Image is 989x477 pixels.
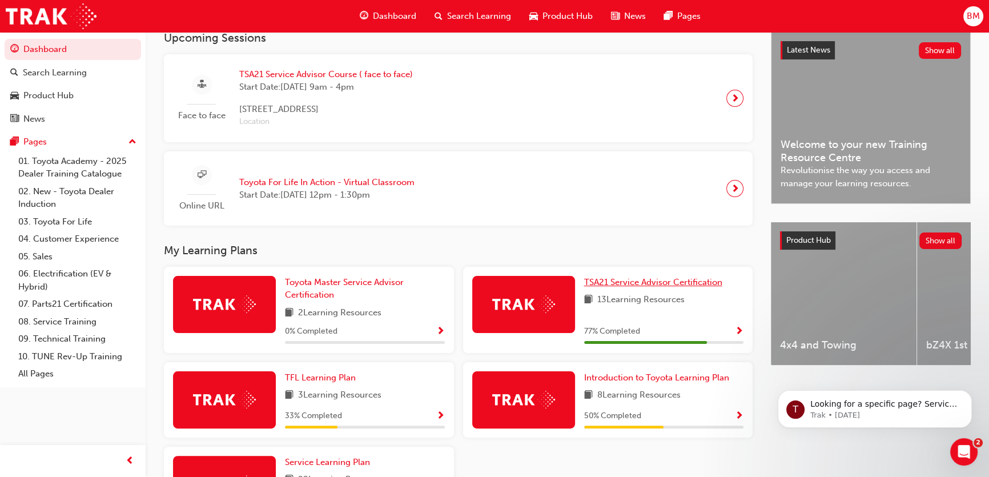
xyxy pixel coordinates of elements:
span: Toyota Master Service Advisor Certification [285,277,404,300]
div: Product Hub [23,89,74,102]
span: guage-icon [10,45,19,55]
iframe: Intercom live chat [950,438,978,466]
span: prev-icon [126,454,134,468]
span: TSA21 Service Advisor Course ( face to face) [239,68,413,81]
span: 13 Learning Resources [597,293,685,307]
a: car-iconProduct Hub [520,5,602,28]
span: car-icon [10,91,19,101]
img: Trak [193,391,256,408]
iframe: Intercom notifications message [761,366,989,446]
span: book-icon [285,388,294,403]
span: news-icon [611,9,620,23]
a: Product HubShow all [780,231,962,250]
a: 08. Service Training [14,313,141,331]
span: Toyota For Life In Action - Virtual Classroom [239,176,415,189]
span: book-icon [584,388,593,403]
button: DashboardSearch LearningProduct HubNews [5,37,141,131]
img: Trak [193,295,256,313]
span: up-icon [128,135,136,150]
span: Start Date: [DATE] 12pm - 1:30pm [239,189,415,202]
span: 77 % Completed [584,325,640,338]
a: pages-iconPages [655,5,710,28]
span: sessionType_ONLINE_URL-icon [198,168,206,182]
span: book-icon [584,293,593,307]
span: 4x4 and Towing [780,339,907,352]
a: 03. Toyota For Life [14,213,141,231]
a: Face to faceTSA21 Service Advisor Course ( face to face)Start Date:[DATE] 9am - 4pm[STREET_ADDRES... [173,63,743,133]
span: book-icon [285,306,294,320]
span: Welcome to your new Training Resource Centre [781,138,961,164]
span: Online URL [173,199,230,213]
a: 4x4 and Towing [771,222,916,365]
a: news-iconNews [602,5,655,28]
span: search-icon [10,68,18,78]
span: pages-icon [10,137,19,147]
img: Trak [6,3,97,29]
button: Pages [5,131,141,153]
button: Show all [919,233,962,249]
a: Product Hub [5,85,141,106]
div: Search Learning [23,66,87,79]
span: 8 Learning Resources [597,388,681,403]
span: pages-icon [664,9,673,23]
a: Dashboard [5,39,141,60]
span: news-icon [10,114,19,125]
a: Latest NewsShow allWelcome to your new Training Resource CentreRevolutionise the way you access a... [771,31,971,204]
span: 50 % Completed [584,410,641,423]
div: Pages [23,135,47,149]
a: 05. Sales [14,248,141,266]
span: car-icon [529,9,538,23]
span: Start Date: [DATE] 9am - 4pm [239,81,413,94]
span: 2 Learning Resources [298,306,381,320]
a: Latest NewsShow all [781,41,961,59]
a: 10. TUNE Rev-Up Training [14,348,141,366]
span: next-icon [731,181,739,197]
button: Show all [919,42,962,59]
span: Show Progress [735,411,743,422]
a: 01. Toyota Academy - 2025 Dealer Training Catalogue [14,153,141,183]
span: Introduction to Toyota Learning Plan [584,372,729,383]
h3: Upcoming Sessions [164,31,753,45]
a: TFL Learning Plan [285,371,360,384]
a: All Pages [14,365,141,383]
span: BM [967,10,980,23]
span: Product Hub [786,235,831,245]
img: Trak [492,391,555,408]
img: Trak [492,295,555,313]
span: Show Progress [436,411,445,422]
span: Face to face [173,109,230,122]
span: Revolutionise the way you access and manage your learning resources. [781,164,961,190]
a: 09. Technical Training [14,330,141,348]
span: Pages [677,10,701,23]
span: Show Progress [436,327,445,337]
button: BM [963,6,983,26]
span: News [624,10,646,23]
a: News [5,109,141,130]
button: Show Progress [735,409,743,423]
span: TSA21 Service Advisor Certification [584,277,722,287]
a: 02. New - Toyota Dealer Induction [14,183,141,213]
span: 2 [974,438,983,447]
a: Search Learning [5,62,141,83]
span: Location [239,115,413,129]
span: [STREET_ADDRESS] [239,103,413,116]
button: Show Progress [436,409,445,423]
a: guage-iconDashboard [351,5,425,28]
span: Show Progress [735,327,743,337]
span: next-icon [731,90,739,106]
span: 0 % Completed [285,325,337,338]
a: 07. Parts21 Certification [14,295,141,313]
a: Online URLToyota For Life In Action - Virtual ClassroomStart Date:[DATE] 12pm - 1:30pm [173,161,743,217]
span: Dashboard [373,10,416,23]
a: 06. Electrification (EV & Hybrid) [14,265,141,295]
span: Latest News [787,45,830,55]
span: search-icon [435,9,443,23]
span: guage-icon [360,9,368,23]
a: search-iconSearch Learning [425,5,520,28]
